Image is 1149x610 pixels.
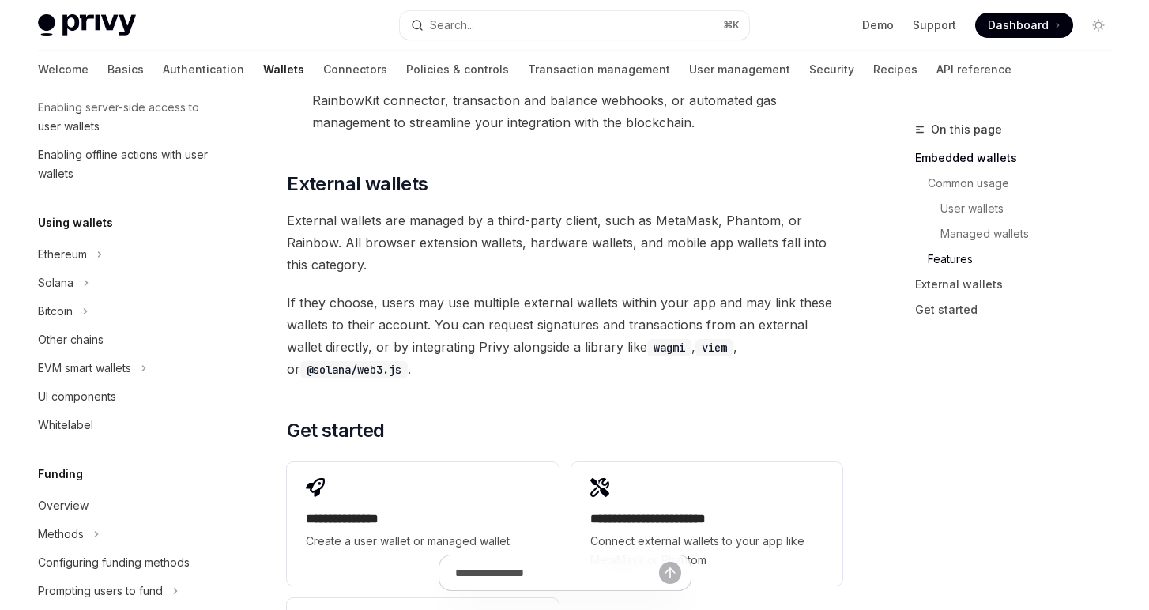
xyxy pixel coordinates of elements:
[862,17,894,33] a: Demo
[38,465,83,484] h5: Funding
[38,387,116,406] div: UI components
[25,520,107,548] button: Methods
[25,354,155,382] button: EVM smart wallets
[873,51,917,88] a: Recipes
[659,562,681,584] button: Send message
[107,51,144,88] a: Basics
[975,13,1073,38] a: Dashboard
[915,145,1124,171] a: Embedded wallets
[163,51,244,88] a: Authentication
[931,120,1002,139] span: On this page
[647,339,691,356] code: wagmi
[306,532,539,551] span: Create a user wallet or managed wallet
[38,14,136,36] img: light logo
[915,247,1124,272] a: Features
[38,245,87,264] div: Ethereum
[38,582,163,601] div: Prompting users to fund
[38,525,84,544] div: Methods
[38,496,89,515] div: Overview
[38,273,73,292] div: Solana
[936,51,1011,88] a: API reference
[988,17,1049,33] span: Dashboard
[38,553,190,572] div: Configuring funding methods
[25,297,96,326] button: Bitcoin
[25,382,228,411] a: UI components
[25,577,186,605] button: Prompting users to fund
[25,141,228,188] a: Enabling offline actions with user wallets
[25,411,228,439] a: Whitelabel
[38,302,73,321] div: Bitcoin
[300,361,408,378] code: @solana/web3.js
[590,532,823,570] span: Connect external wallets to your app like MetaMask or Phantom
[689,51,790,88] a: User management
[809,51,854,88] a: Security
[38,416,93,435] div: Whitelabel
[723,19,740,32] span: ⌘ K
[915,221,1124,247] a: Managed wallets
[406,51,509,88] a: Policies & controls
[287,171,428,197] span: External wallets
[38,359,131,378] div: EVM smart wallets
[25,240,111,269] button: Ethereum
[913,17,956,33] a: Support
[1086,13,1111,38] button: Toggle dark mode
[287,418,384,443] span: Get started
[430,16,474,35] div: Search...
[38,51,89,88] a: Welcome
[287,209,842,276] span: External wallets are managed by a third-party client, such as MetaMask, Phantom, or Rainbow. All ...
[400,11,749,40] button: Search...⌘K
[455,555,659,590] input: Ask a question...
[25,93,228,141] a: Enabling server-side access to user wallets
[263,51,304,88] a: Wallets
[25,269,97,297] button: Solana
[915,171,1124,196] a: Common usage
[38,98,218,136] div: Enabling server-side access to user wallets
[287,292,842,380] span: If they choose, users may use multiple external wallets within your app and may link these wallet...
[25,326,228,354] a: Other chains
[528,51,670,88] a: Transaction management
[287,67,842,134] li: : Leverage features like Privy’s wallet UI components, RainbowKit connector, transaction and bala...
[25,491,228,520] a: Overview
[915,272,1124,297] a: External wallets
[38,330,104,349] div: Other chains
[915,297,1124,322] a: Get started
[38,145,218,183] div: Enabling offline actions with user wallets
[323,51,387,88] a: Connectors
[695,339,733,356] code: viem
[25,548,228,577] a: Configuring funding methods
[915,196,1124,221] a: User wallets
[38,213,113,232] h5: Using wallets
